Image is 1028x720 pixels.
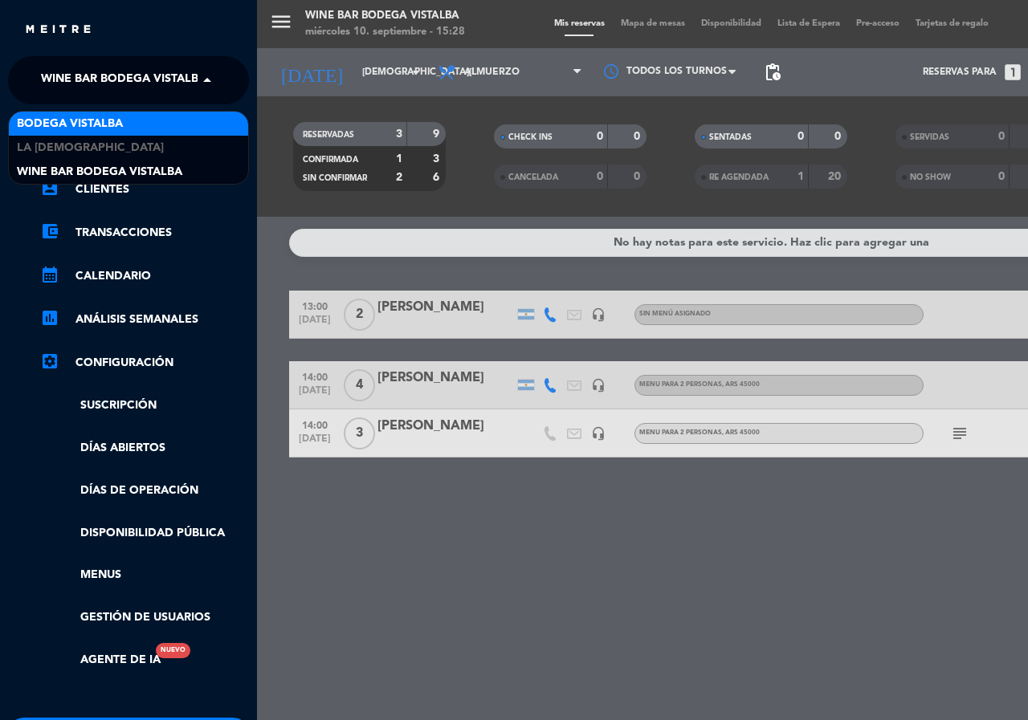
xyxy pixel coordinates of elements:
[763,63,782,82] span: pending_actions
[24,24,92,36] img: MEITRE
[40,223,249,242] a: account_balance_walletTransacciones
[40,222,59,241] i: account_balance_wallet
[17,163,182,181] span: Wine Bar Bodega Vistalba
[40,482,249,500] a: Días de Operación
[40,352,59,371] i: settings_applications
[40,608,249,627] a: Gestión de usuarios
[40,266,249,286] a: calendar_monthCalendario
[17,115,123,133] span: BODEGA VISTALBA
[40,651,161,669] a: Agente de IANuevo
[40,566,249,584] a: Menus
[40,178,59,197] i: account_box
[40,310,249,329] a: assessmentANÁLISIS SEMANALES
[40,397,249,415] a: Suscripción
[40,439,249,458] a: Días abiertos
[40,180,249,199] a: account_boxClientes
[41,63,206,97] span: Wine Bar Bodega Vistalba
[40,308,59,327] i: assessment
[40,265,59,284] i: calendar_month
[40,524,249,543] a: Disponibilidad pública
[40,353,249,372] a: Configuración
[17,139,164,157] span: LA [DEMOGRAPHIC_DATA]
[156,643,190,658] div: Nuevo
